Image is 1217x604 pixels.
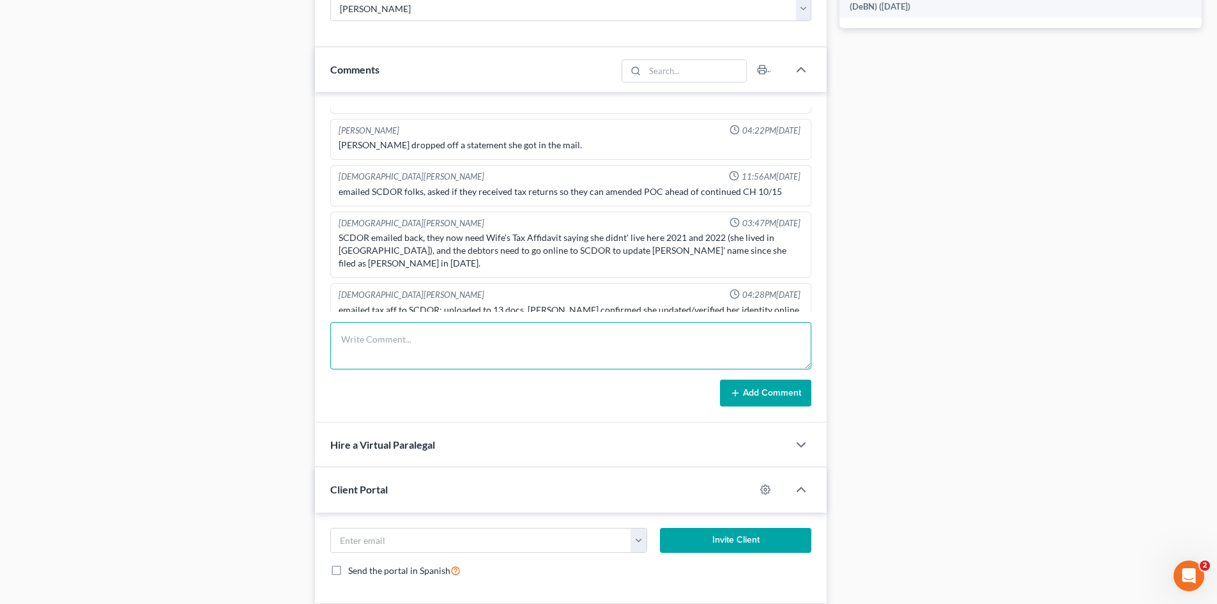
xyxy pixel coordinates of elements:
span: 11:56AM[DATE] [742,171,800,183]
input: Search... [645,60,747,82]
span: 2 [1200,561,1210,571]
div: SCDOR emailed back, they now need Wife's Tax Affidavit saying she didnt' live here 2021 and 2022 ... [339,231,803,270]
div: [DEMOGRAPHIC_DATA][PERSON_NAME] [339,171,484,183]
div: emailed SCDOR folks, asked if they received tax returns so they can amended POC ahead of continue... [339,185,803,198]
button: Add Comment [720,380,811,407]
span: 04:28PM[DATE] [742,289,800,301]
input: Enter email [331,529,631,553]
span: Client Portal [330,483,388,495]
div: [PERSON_NAME] [339,125,399,137]
div: [PERSON_NAME] dropped off a statement she got in the mail. [339,139,803,151]
div: [DEMOGRAPHIC_DATA][PERSON_NAME] [339,217,484,229]
button: Invite Client [660,528,812,554]
div: [DEMOGRAPHIC_DATA][PERSON_NAME] [339,289,484,301]
iframe: Intercom live chat [1174,561,1204,591]
div: emailed tax aff to SCDOR; uploaded to 13 docs. [PERSON_NAME] confirmed she updated/verified her i... [339,304,803,316]
span: 03:47PM[DATE] [742,217,800,229]
span: Send the portal in Spanish [348,565,450,576]
span: 04:22PM[DATE] [742,125,800,137]
span: Comments [330,63,379,75]
span: Hire a Virtual Paralegal [330,438,435,451]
